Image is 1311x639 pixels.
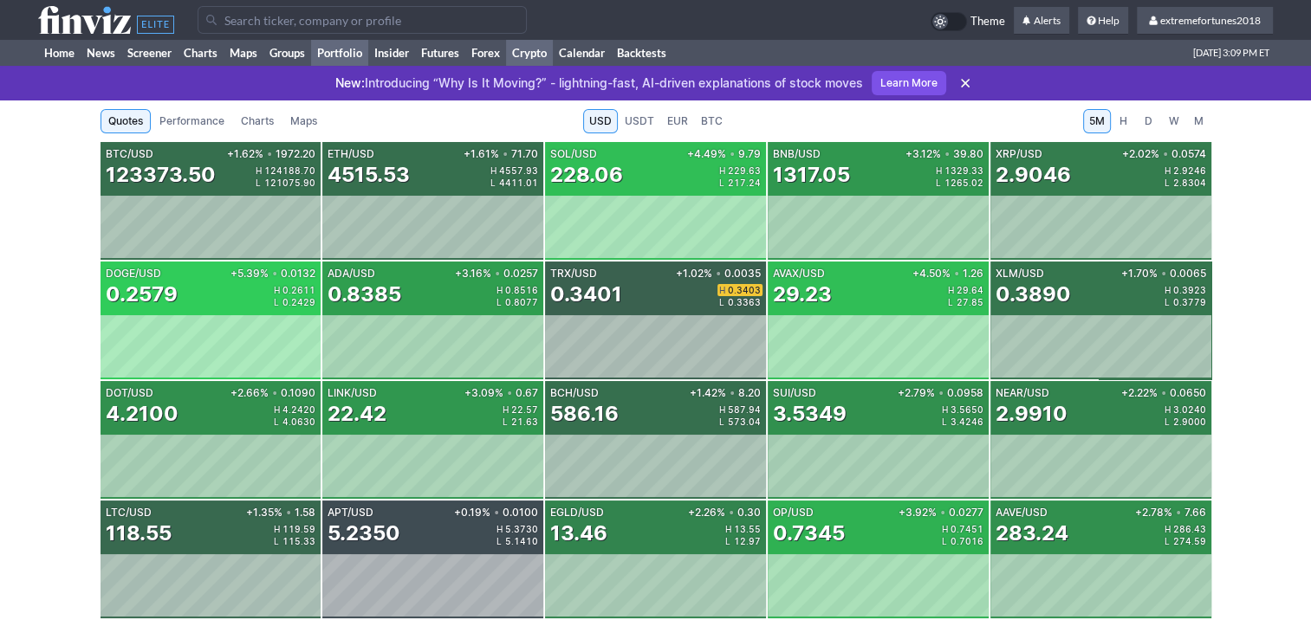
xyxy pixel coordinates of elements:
[505,537,538,545] span: 5.1410
[322,381,543,499] a: LINK/USD+3.09%•0.6722.42H22.57L21.63
[996,520,1068,547] div: 283.24
[1143,113,1155,130] span: D
[728,405,761,414] span: 587.94
[768,381,989,499] a: SUI/USD+2.79%•0.09583.5349H3.5650L3.4246
[496,286,505,294] span: H
[505,286,538,294] span: 0.8516
[719,166,728,175] span: H
[725,525,734,533] span: H
[490,166,499,175] span: H
[940,507,945,518] span: •
[768,500,989,618] a: OP/USD+3.92%•0.02770.7345H0.7451L0.7016
[672,268,761,279] div: +1.02% 0.0035
[121,40,178,66] a: Screener
[101,381,321,499] a: DOT/USD+2.66%•0.10904.2100H4.2420L4.0630
[550,400,619,428] div: 586.16
[263,40,311,66] a: Groups
[1173,286,1206,294] span: 0.3923
[773,400,847,428] div: 3.5349
[719,405,728,414] span: H
[290,113,317,130] span: Maps
[460,149,538,159] div: +1.61% 71.70
[499,178,538,187] span: 4411.01
[322,142,543,260] a: ETH/USD+1.61%•71.704515.53H4557.93L4411.01
[1083,109,1111,133] a: 5M
[1173,417,1206,426] span: 2.9000
[496,525,505,533] span: H
[106,507,243,518] div: LTC/USD
[101,500,321,618] a: LTC/USD+1.35%•1.58118.55H119.59L115.33
[256,166,264,175] span: H
[719,417,728,426] span: L
[227,268,315,279] div: +5.39% 0.0132
[619,109,660,133] a: USDT
[335,75,365,90] span: New:
[951,537,983,545] span: 0.7016
[328,520,400,547] div: 5.2350
[328,507,451,518] div: APT/USD
[545,142,766,260] a: SOL/USD+4.49%•9.79228.06H229.63L217.24
[159,113,224,130] span: Performance
[505,525,538,533] span: 5.3730
[106,268,228,279] div: DOGE/USD
[241,113,274,130] span: Charts
[198,6,527,34] input: Search
[728,286,761,294] span: 0.3403
[773,161,850,189] div: 1317.05
[267,149,272,159] span: •
[996,400,1068,428] div: 2.9910
[695,109,729,133] a: BTC
[944,178,983,187] span: 1265.02
[81,40,121,66] a: News
[451,507,538,518] div: +0.19% 0.0100
[1112,109,1136,133] a: H
[465,40,506,66] a: Forex
[282,417,315,426] span: 4.0630
[545,381,766,499] a: BCH/USD+1.42%•8.20586.16H587.94L573.04
[264,178,315,187] span: 121075.90
[611,40,672,66] a: Backtests
[768,261,989,379] a: AVAX/USD+4.50%•1.2629.23H29.64L27.85
[1173,298,1206,307] span: 0.3779
[686,388,761,398] div: +1.42% 8.20
[1165,286,1173,294] span: H
[1137,109,1161,133] a: D
[505,298,538,307] span: 0.8077
[938,388,944,398] span: •
[1165,537,1173,545] span: L
[942,537,951,545] span: L
[1187,109,1211,133] a: M
[415,40,465,66] a: Futures
[1119,149,1206,159] div: +2.02% 0.0574
[550,268,672,279] div: TRX/USD
[719,178,728,187] span: L
[272,268,277,279] span: •
[550,507,685,518] div: EGLD/USD
[1173,178,1206,187] span: 2.8304
[730,149,735,159] span: •
[909,268,983,279] div: +4.50% 1.26
[1165,405,1173,414] span: H
[1173,405,1206,414] span: 3.0240
[274,405,282,414] span: H
[490,178,499,187] span: L
[948,298,957,307] span: L
[106,400,178,428] div: 4.2100
[272,388,277,398] span: •
[1089,113,1105,130] span: 5M
[1173,166,1206,175] span: 2.9246
[773,149,902,159] div: BNB/USD
[1173,525,1206,533] span: 286.43
[990,261,1211,379] a: XLM/USD+1.70%•0.00650.3890H0.3923L0.3779
[942,525,951,533] span: H
[625,113,654,130] span: USDT
[106,281,178,308] div: 0.2579
[1162,109,1186,133] a: W
[550,281,622,308] div: 0.3401
[716,268,721,279] span: •
[936,178,944,187] span: L
[496,298,505,307] span: L
[506,40,553,66] a: Crypto
[729,507,734,518] span: •
[684,149,761,159] div: +4.49% 9.79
